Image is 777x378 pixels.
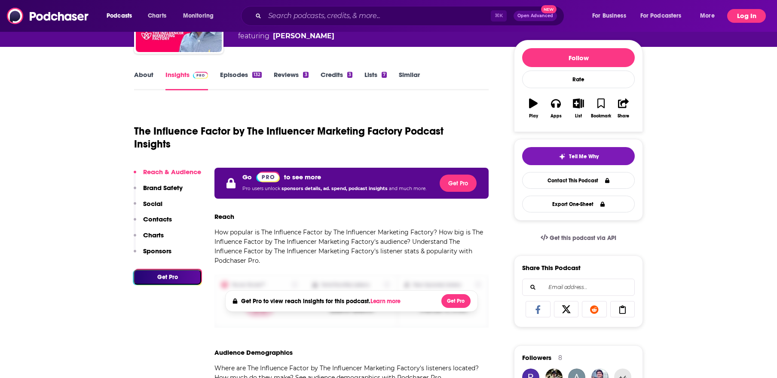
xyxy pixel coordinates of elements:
a: Credits3 [321,71,352,90]
h3: Audience Demographics [214,348,293,356]
button: Get Pro [134,270,201,285]
button: Bookmark [590,93,612,124]
p: to see more [284,173,321,181]
button: Log In [727,9,766,23]
a: Lists7 [364,71,387,90]
button: open menu [694,9,725,23]
button: Brand Safety [134,184,183,200]
span: More [700,10,715,22]
div: List [575,114,582,119]
span: Get this podcast via API [550,234,616,242]
button: Sponsors [134,247,171,263]
img: Podchaser Pro [193,72,208,79]
div: Search podcasts, credits, & more... [249,6,572,26]
span: Charts [148,10,166,22]
button: Open AdvancedNew [514,11,557,21]
input: Email address... [529,279,627,295]
span: sponsors details, ad. spend, podcast insights [281,186,389,191]
div: Rate [522,71,635,88]
button: Export One-Sheet [522,196,635,212]
span: ⌘ K [491,10,507,22]
div: 7 [382,72,387,78]
img: tell me why sparkle [559,153,566,160]
button: Get Pro [440,175,477,192]
span: Monitoring [183,10,214,22]
button: Follow [522,48,635,67]
button: Learn more [370,298,403,305]
div: Share [618,114,629,119]
a: Share on Reddit [582,301,607,317]
h3: Share This Podcast [522,264,581,272]
img: Podchaser - Follow, Share and Rate Podcasts [7,8,89,24]
div: 3 [347,72,352,78]
button: List [567,93,590,124]
p: Contacts [143,215,172,223]
span: Tell Me Why [569,153,599,160]
h3: Reach [214,212,234,221]
span: Open Advanced [517,14,553,18]
div: Apps [551,114,562,119]
span: For Business [592,10,626,22]
button: Contacts [134,215,172,231]
span: For Podcasters [640,10,682,22]
p: Reach & Audience [143,168,201,176]
button: Reach & Audience [134,168,201,184]
h4: Get Pro to view reach insights for this podcast. [241,298,403,305]
a: Pro website [256,171,280,182]
a: Charts [142,9,171,23]
p: Sponsors [143,247,171,255]
button: Play [522,93,545,124]
a: Reviews3 [274,71,308,90]
p: Brand Safety [143,184,183,192]
button: open menu [635,9,694,23]
button: Share [612,93,635,124]
button: Apps [545,93,567,124]
a: Share on Facebook [526,301,551,317]
button: Charts [134,231,164,247]
span: featuring [238,31,377,41]
a: Alessandro Bogliari [273,31,334,41]
a: Similar [399,71,420,90]
div: 8 [558,354,562,362]
a: Contact This Podcast [522,172,635,189]
p: Social [143,200,162,208]
button: open menu [586,9,637,23]
div: Play [529,114,538,119]
div: Search followers [522,279,635,296]
a: About [134,71,153,90]
span: Followers [522,353,551,362]
a: Get this podcast via API [534,227,623,249]
p: Go [242,173,252,181]
img: Podchaser Pro [256,172,280,182]
h1: The Influence Factor by The Influencer Marketing Factory Podcast Insights [134,125,482,151]
a: Episodes132 [220,71,262,90]
p: Charts [143,231,164,239]
a: Copy Link [610,301,635,317]
div: 132 [252,72,262,78]
span: Podcasts [107,10,132,22]
button: open menu [101,9,143,23]
a: InsightsPodchaser Pro [165,71,208,90]
div: Bookmark [591,114,611,119]
button: Social [134,200,162,215]
span: New [541,5,557,13]
input: Search podcasts, credits, & more... [265,9,491,23]
button: tell me why sparkleTell Me Why [522,147,635,165]
p: How popular is The Influence Factor by The Influencer Marketing Factory? How big is The Influence... [214,227,489,265]
button: Get Pro [441,294,471,308]
div: 3 [303,72,308,78]
p: Pro users unlock and much more. [242,182,426,195]
button: open menu [177,9,225,23]
a: Share on X/Twitter [554,301,579,317]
